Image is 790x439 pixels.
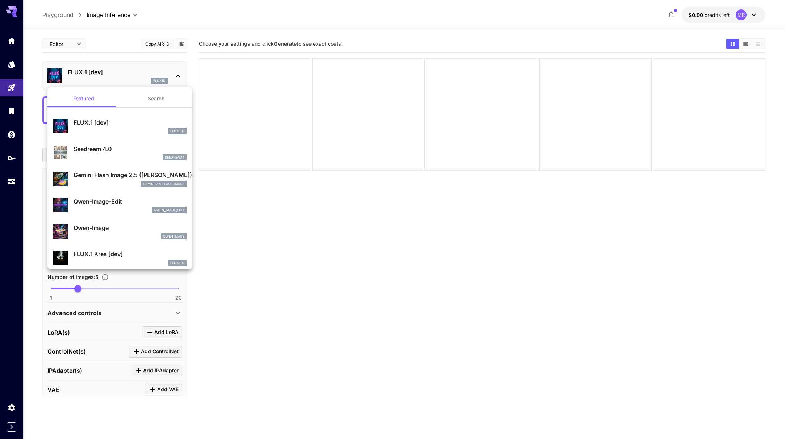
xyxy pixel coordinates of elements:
p: Seedream 4.0 [74,145,187,153]
div: Qwen-ImageQwen Image [53,221,187,243]
div: Qwen-Image-Editqwen_image_edit [53,194,187,216]
div: Gemini Flash Image 2.5 ([PERSON_NAME])gemini_2_5_flash_image [53,168,187,190]
p: FLUX.1 D [170,260,184,266]
div: Seedream 4.0seedream4 [53,142,187,164]
p: FLUX.1 Krea [dev] [74,250,187,258]
p: Qwen-Image [74,223,187,232]
p: gemini_2_5_flash_image [143,181,184,187]
p: qwen_image_edit [154,208,184,213]
div: FLUX.1 [dev]FLUX.1 D [53,115,187,137]
p: Qwen Image [163,234,184,239]
button: Search [120,90,192,107]
p: FLUX.1 [dev] [74,118,187,127]
p: FLUX.1 D [170,129,184,134]
p: seedream4 [165,155,184,160]
div: FLUX.1 Krea [dev]FLUX.1 D [53,247,187,269]
p: Gemini Flash Image 2.5 ([PERSON_NAME]) [74,171,187,179]
p: Qwen-Image-Edit [74,197,187,206]
button: Featured [47,90,120,107]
